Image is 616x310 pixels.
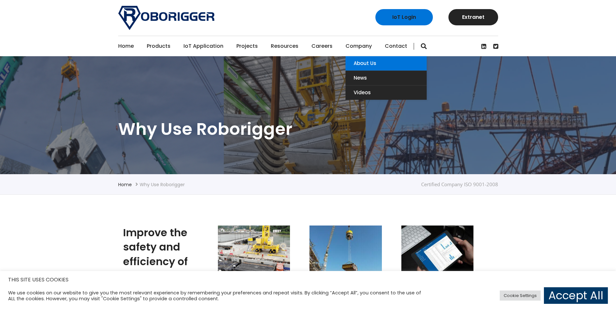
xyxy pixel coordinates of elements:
[118,118,498,140] h1: Why use Roborigger
[346,71,427,85] a: News
[271,36,298,56] a: Resources
[236,36,258,56] a: Projects
[147,36,170,56] a: Products
[309,226,382,284] img: Roborigger load control device for crane lifting on Alec's One Zaabeel site
[183,36,223,56] a: IoT Application
[8,290,428,302] div: We use cookies on our website to give you the most relevant experience by remembering your prefer...
[448,9,498,25] a: Extranet
[544,287,608,304] a: Accept All
[385,36,407,56] a: Contact
[118,181,132,188] a: Home
[346,56,427,71] a: About Us
[375,9,433,25] a: IoT Login
[140,181,185,188] li: Why use Roborigger
[500,291,541,301] a: Cookie Settings
[8,276,608,284] h5: THIS SITE USES COOKIES
[118,6,214,30] img: Roborigger
[346,36,372,56] a: Company
[421,180,498,189] div: Certified Company ISO 9001-2008
[311,36,333,56] a: Careers
[123,226,199,298] h2: Improve the safety and efficiency of your lifting operations
[346,85,427,100] a: Videos
[118,36,134,56] a: Home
